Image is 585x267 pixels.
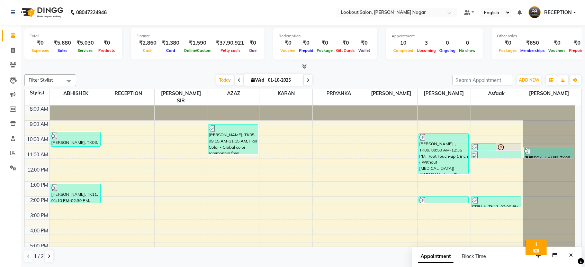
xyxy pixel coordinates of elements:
[51,132,100,146] div: [PERSON_NAME], TK03, 09:45 AM-10:45 AM, HAIRCUT & [PERSON_NAME] WITH JUNIOR STYLIST ([DEMOGRAPHIC...
[26,166,49,174] div: 12:00 PM
[457,39,477,47] div: 0
[418,89,470,98] span: [PERSON_NAME]
[50,89,102,98] span: ABHISHEK
[30,39,51,47] div: ₹0
[155,89,207,105] span: [PERSON_NAME] SIR
[74,39,97,47] div: ₹5,030
[28,121,49,128] div: 9:00 AM
[529,6,541,18] img: RECEPTION
[260,89,312,98] span: kARAN
[523,89,575,98] span: [PERSON_NAME]
[519,39,547,47] div: ₹650
[462,253,486,259] span: Block Time
[97,39,117,47] div: ₹0
[391,48,415,53] span: Completed
[471,151,521,158] div: [PERSON_NAME], TK07, 11:00 AM-11:30 AM, HAIRCUT WITH SENIOR STYLIST ([DEMOGRAPHIC_DATA]) (₹300)
[418,250,453,263] span: Appointment
[457,48,477,53] span: No show
[527,241,545,248] div: 1
[313,89,365,98] span: PRIYANKA
[216,75,234,85] span: Today
[357,48,372,53] span: Wallet
[164,48,177,53] span: Card
[136,39,159,47] div: ₹2,860
[357,39,372,47] div: ₹0
[247,48,258,53] span: Due
[182,39,213,47] div: ₹1,590
[297,48,315,53] span: Prepaid
[496,144,521,150] div: deep, TK02, 10:30 AM-11:00 AM, HAIRCUT WITH SENIOR STYLIST ([DEMOGRAPHIC_DATA])
[29,197,49,204] div: 2:00 PM
[56,48,69,53] span: Sales
[547,48,567,53] span: Vouchers
[213,39,247,47] div: ₹37,90,921
[419,196,468,203] div: [PERSON_NAME], TK12, 02:00 PM-02:30 PM, Pedicure - Regular (₹600)
[544,9,572,16] span: RECEPTION
[247,39,259,47] div: ₹0
[415,39,438,47] div: 3
[470,89,523,98] span: Asfaak
[182,48,213,53] span: Online/Custom
[28,105,49,113] div: 8:00 AM
[136,33,259,39] div: Finance
[76,48,94,53] span: Services
[438,39,457,47] div: 0
[34,253,44,260] span: 1 / 2
[566,250,576,261] button: Close
[97,48,117,53] span: Products
[279,48,297,53] span: Voucher
[29,242,49,250] div: 5:00 PM
[438,48,457,53] span: Ongoing
[334,39,357,47] div: ₹0
[334,48,357,53] span: Gift Cards
[29,182,49,189] div: 1:00 PM
[415,48,438,53] span: Upcoming
[29,227,49,234] div: 4:00 PM
[517,75,541,85] button: ADD NEW
[452,75,513,85] input: Search Appointment
[471,196,521,207] div: STELLA, TK13, 02:00 PM-02:45 PM, HAIRWASH & BLAST DRY ([DEMOGRAPHIC_DATA]) (₹300)
[51,39,74,47] div: ₹5,680
[29,212,49,219] div: 3:00 PM
[519,77,539,83] span: ADD NEW
[51,184,100,203] div: [PERSON_NAME], TK11, 01:10 PM-02:30 PM, HAIRCUT & [PERSON_NAME] WITH JUNIOR STYLIST ([DEMOGRAPHIC...
[519,48,547,53] span: Memberships
[391,39,415,47] div: 10
[524,147,574,158] div: [PERSON_NAME], TK06, 10:45 AM-11:30 AM, HAIRWASH & BLAST DRY ([DEMOGRAPHIC_DATA]) (₹300)
[29,77,53,83] span: Filter Stylist
[315,39,334,47] div: ₹0
[102,89,154,98] span: RECEPTION
[207,89,260,98] span: AZAZ
[365,89,417,98] span: [PERSON_NAME]
[30,48,51,53] span: Expenses
[497,48,519,53] span: Packages
[266,75,300,85] input: 2025-10-01
[159,39,182,47] div: ₹1,380
[26,151,49,158] div: 11:00 AM
[297,39,315,47] div: ₹0
[279,39,297,47] div: ₹0
[315,48,334,53] span: Package
[250,77,266,83] span: Wed
[547,39,567,47] div: ₹0
[219,48,242,53] span: Petty cash
[18,3,65,22] img: logo
[76,3,107,22] b: 08047224946
[26,136,49,143] div: 10:00 AM
[30,33,117,39] div: Total
[391,33,477,39] div: Appointment
[25,89,49,96] div: Stylist
[419,133,468,174] div: [PERSON_NAME] -, TK09, 09:50 AM-12:35 PM, Root Touch-up 1 inch ( Without [MEDICAL_DATA]) (₹1500),...
[141,48,154,53] span: Cash
[471,144,496,150] div: deep, TK04, 10:30 AM-11:00 AM, HAIRCUT WITH SENIOR STYLIST ([DEMOGRAPHIC_DATA]) (₹300)
[497,39,519,47] div: ₹0
[208,125,258,154] div: [PERSON_NAME], TK05, 09:15 AM-11:15 AM, Hair Color - Global color [ammonnia free] (₹700),HAIRCUT ...
[279,33,372,39] div: Redemption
